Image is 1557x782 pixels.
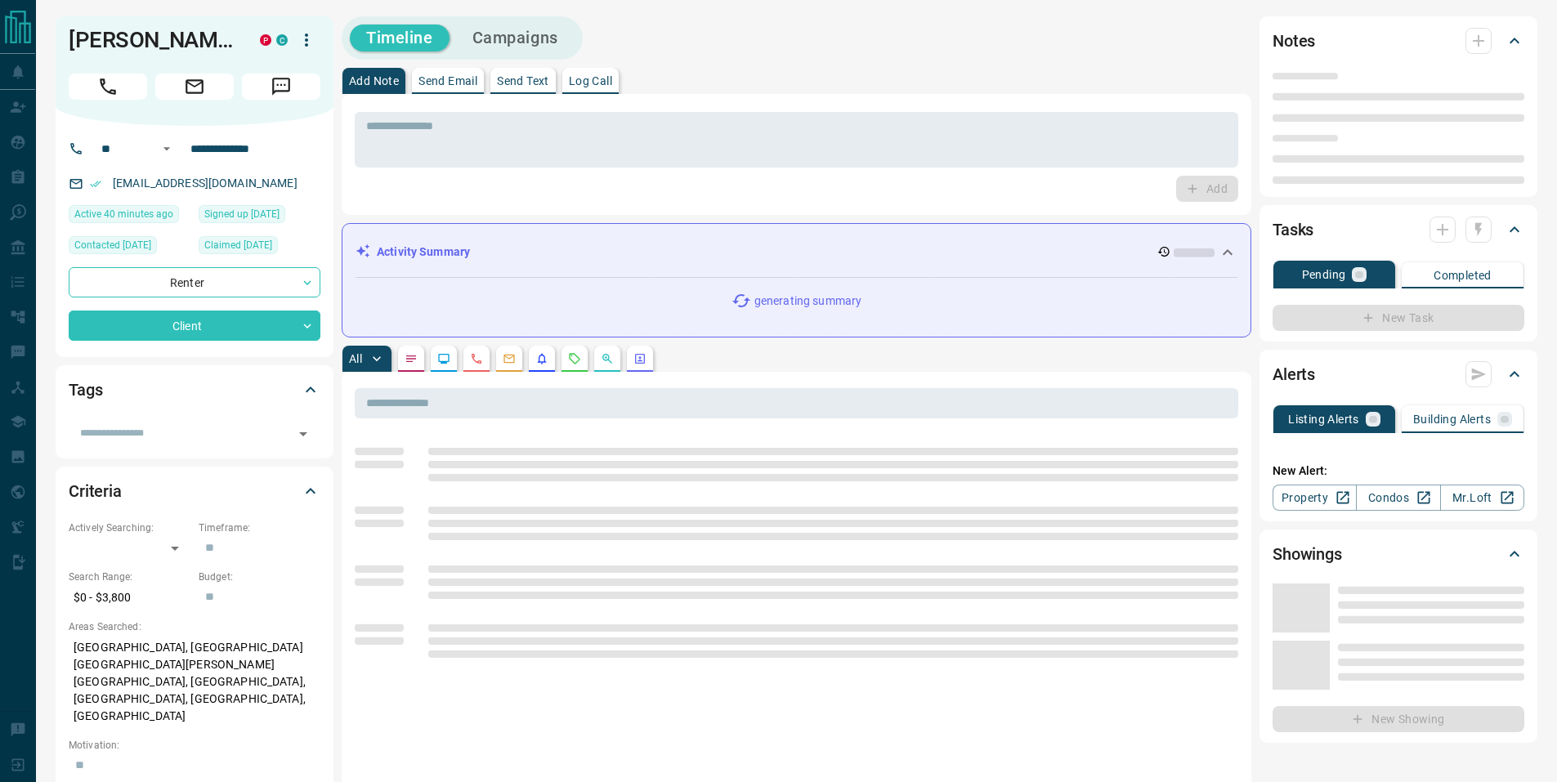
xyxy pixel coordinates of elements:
a: [EMAIL_ADDRESS][DOMAIN_NAME] [113,177,298,190]
button: Campaigns [456,25,575,51]
p: Pending [1302,269,1346,280]
svg: Requests [568,352,581,365]
button: Open [157,139,177,159]
svg: Emails [503,352,516,365]
p: Listing Alerts [1288,413,1359,425]
p: All [349,353,362,364]
h2: Notes [1273,28,1315,54]
span: Claimed [DATE] [204,237,272,253]
svg: Agent Actions [633,352,647,365]
div: Criteria [69,471,320,511]
div: condos.ca [276,34,288,46]
p: Add Note [349,75,399,87]
span: Contacted [DATE] [74,237,151,253]
h2: Tags [69,377,102,403]
svg: Lead Browsing Activity [437,352,450,365]
div: Notes [1273,21,1524,60]
h2: Tasks [1273,217,1313,243]
svg: Calls [470,352,483,365]
svg: Notes [405,352,418,365]
p: Activity Summary [377,244,470,261]
h1: [PERSON_NAME] [69,27,235,53]
div: Client [69,311,320,341]
span: Active 40 minutes ago [74,206,173,222]
h2: Criteria [69,478,122,504]
p: Budget: [199,570,320,584]
div: property.ca [260,34,271,46]
p: New Alert: [1273,462,1524,480]
div: Thu Aug 14 2025 [69,205,190,228]
span: Call [69,74,147,100]
a: Condos [1356,485,1440,511]
button: Timeline [350,25,450,51]
p: Completed [1434,270,1492,281]
div: Alerts [1273,355,1524,394]
span: Email [155,74,234,100]
div: Activity Summary [356,237,1237,267]
div: Tags [69,370,320,409]
p: Areas Searched: [69,619,320,634]
div: Tasks [1273,210,1524,249]
h2: Showings [1273,541,1342,567]
button: Open [292,422,315,445]
p: $0 - $3,800 [69,584,190,611]
div: Sun Feb 19 2023 [69,236,190,259]
p: Search Range: [69,570,190,584]
svg: Listing Alerts [535,352,548,365]
p: Motivation: [69,738,320,753]
span: Signed up [DATE] [204,206,280,222]
svg: Email Verified [90,178,101,190]
div: Fri Jun 11 2021 [199,236,320,259]
span: Message [242,74,320,100]
a: Mr.Loft [1440,485,1524,511]
p: [GEOGRAPHIC_DATA], [GEOGRAPHIC_DATA] [GEOGRAPHIC_DATA][PERSON_NAME][GEOGRAPHIC_DATA], [GEOGRAPHIC... [69,634,320,730]
a: Property [1273,485,1357,511]
p: generating summary [754,293,861,310]
h2: Alerts [1273,361,1315,387]
div: Fri Jun 04 2021 [199,205,320,228]
p: Timeframe: [199,521,320,535]
p: Log Call [569,75,612,87]
p: Actively Searching: [69,521,190,535]
p: Building Alerts [1413,413,1491,425]
p: Send Text [497,75,549,87]
div: Showings [1273,534,1524,574]
svg: Opportunities [601,352,614,365]
div: Renter [69,267,320,297]
p: Send Email [418,75,477,87]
